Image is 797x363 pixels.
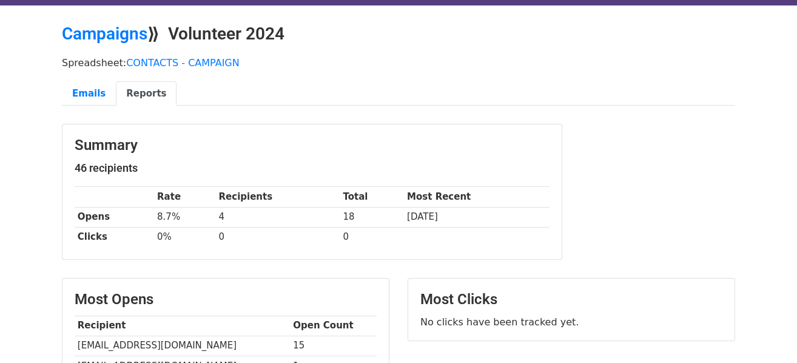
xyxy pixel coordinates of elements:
td: 0 [340,227,405,247]
td: 4 [216,207,340,227]
h2: ⟫ Volunteer 2024 [62,24,735,44]
h3: Most Opens [75,291,377,308]
th: Clicks [75,227,154,247]
td: 0% [154,227,216,247]
td: 8.7% [154,207,216,227]
td: 18 [340,207,405,227]
th: Recipients [216,187,340,207]
th: Opens [75,207,154,227]
a: Emails [62,81,116,106]
h5: 46 recipients [75,161,550,175]
a: Reports [116,81,177,106]
p: No clicks have been tracked yet. [420,316,722,328]
a: Campaigns [62,24,147,44]
th: Recipient [75,316,290,336]
th: Total [340,187,405,207]
th: Open Count [290,316,377,336]
iframe: Chat Widget [736,305,797,363]
p: Spreadsheet: [62,56,735,69]
td: 0 [216,227,340,247]
h3: Most Clicks [420,291,722,308]
th: Most Recent [404,187,550,207]
td: 15 [290,336,377,356]
h3: Summary [75,137,550,154]
td: [DATE] [404,207,550,227]
a: CONTACTS - CAMPAIGN [126,57,240,69]
th: Rate [154,187,216,207]
td: [EMAIL_ADDRESS][DOMAIN_NAME] [75,336,290,356]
